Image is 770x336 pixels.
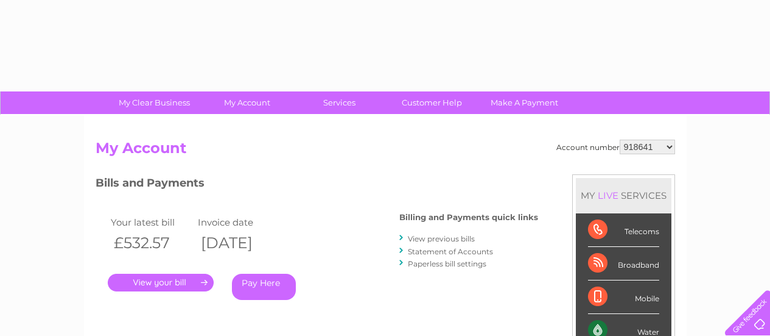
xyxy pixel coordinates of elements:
a: Services [289,91,390,114]
td: Invoice date [195,214,282,231]
th: [DATE] [195,231,282,256]
a: Paperless bill settings [408,259,486,268]
a: Make A Payment [474,91,575,114]
a: Pay Here [232,274,296,300]
div: Telecoms [588,213,659,247]
th: £532.57 [108,231,195,256]
h3: Bills and Payments [96,174,538,196]
div: MY SERVICES [576,178,671,213]
div: Account number [556,140,675,154]
a: Statement of Accounts [408,247,493,256]
a: My Clear Business [104,91,205,114]
td: Your latest bill [108,214,195,231]
a: View previous bills [408,234,475,243]
a: My Account [197,91,297,114]
div: Mobile [588,281,659,314]
div: LIVE [595,190,621,201]
h4: Billing and Payments quick links [399,213,538,222]
a: . [108,274,214,291]
div: Broadband [588,247,659,281]
h2: My Account [96,140,675,163]
a: Customer Help [382,91,482,114]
